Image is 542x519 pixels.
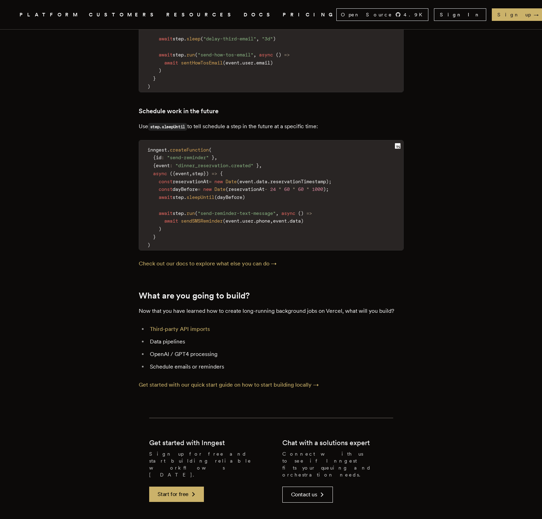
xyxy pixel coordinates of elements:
[281,210,295,216] span: async
[192,171,203,176] span: step
[282,438,370,448] h2: Chat with a solutions expert
[156,155,161,160] span: id
[159,36,173,41] span: await
[298,210,301,216] span: (
[164,218,178,224] span: await
[220,171,223,176] span: {
[189,171,192,176] span: ,
[253,60,256,65] span: .
[239,218,242,224] span: .
[282,487,333,503] a: Contact us
[262,36,273,41] span: "3d"
[270,186,276,192] span: 24
[329,179,331,184] span: ;
[170,163,173,168] span: :
[167,147,170,153] span: .
[242,218,253,224] span: user
[203,36,256,41] span: "delay-third-email"
[223,218,226,224] span: (
[186,210,195,216] span: run
[198,210,276,216] span: "send-reminder-text-message"
[273,36,276,41] span: )
[256,60,270,65] span: email
[434,8,486,21] a: Sign In
[283,10,336,19] a: PRICING
[253,179,256,184] span: .
[198,52,253,57] span: "send-how-tos-email"
[226,60,239,65] span: event
[147,147,167,153] span: inngest
[239,60,242,65] span: .
[278,52,281,57] span: )
[212,171,217,176] span: =>
[156,163,170,168] span: event
[139,381,319,388] a: Get started with our quick start guide on how to start building locally →
[173,210,184,216] span: step
[159,52,173,57] span: await
[159,194,173,200] span: await
[301,218,304,224] span: )
[159,226,161,232] span: )
[239,179,253,184] span: event
[20,10,81,19] button: PLATFORM
[404,11,427,18] span: 4.9 K
[306,210,312,216] span: =>
[184,36,186,41] span: .
[284,52,290,57] span: =>
[259,163,262,168] span: ,
[265,186,267,192] span: -
[175,171,189,176] span: event
[173,194,184,200] span: step
[270,60,273,65] span: )
[284,186,290,192] span: 60
[167,155,209,160] span: "send-reminder"
[223,60,226,65] span: (
[173,186,198,192] span: dayBefore
[256,179,267,184] span: data
[147,242,150,248] span: )
[184,194,186,200] span: .
[153,171,167,176] span: async
[181,60,223,65] span: sentHowTosEmail
[298,186,304,192] span: 60
[270,218,273,224] span: ,
[186,36,200,41] span: sleep
[161,155,164,160] span: :
[150,326,210,332] a: Third-party API imports
[147,84,150,89] span: )
[166,10,235,19] span: RESOURCES
[153,76,156,81] span: }
[326,179,329,184] span: )
[203,186,212,192] span: new
[159,210,173,216] span: await
[184,52,186,57] span: .
[312,186,323,192] span: 1000
[181,218,223,224] span: sendSMSReminder
[209,147,212,153] span: (
[153,163,156,168] span: {
[164,60,178,65] span: await
[282,450,393,478] p: Connect with us to see if Inngest fits your queuing and orchestration needs.
[186,52,195,57] span: run
[200,36,203,41] span: (
[256,163,259,168] span: }
[206,171,209,176] span: )
[237,179,239,184] span: (
[153,155,156,160] span: {
[159,68,161,73] span: )
[153,234,156,240] span: }
[159,179,173,184] span: const
[226,186,228,192] span: (
[226,218,239,224] span: event
[214,194,217,200] span: (
[217,194,242,200] span: dayBefore
[209,179,212,184] span: =
[195,52,198,57] span: (
[214,155,217,160] span: ,
[276,210,278,216] span: ,
[228,186,265,192] span: reservationAt
[184,210,186,216] span: .
[148,337,404,347] li: Data pipelines
[212,155,214,160] span: }
[89,10,158,19] a: CUSTOMERS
